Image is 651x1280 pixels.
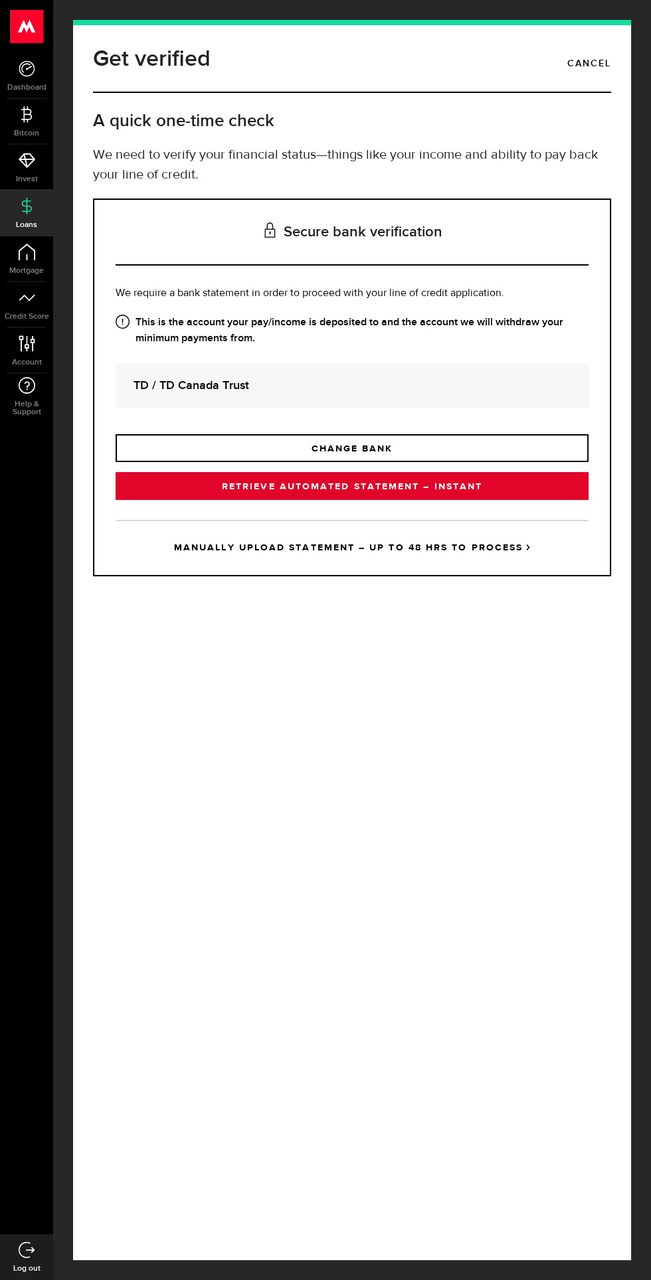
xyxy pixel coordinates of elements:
span: We require a bank statement in order to proceed with your line of credit application. [116,288,504,299]
a: Cancel [567,52,611,75]
h2: A quick one-time check [93,110,611,132]
p: We need to verify your financial status—things like your income and ability to pay back your line... [93,145,611,185]
a: CHANGE BANK [116,434,589,462]
a: RETRIEVE AUTOMATED STATEMENT – INSTANT [116,472,589,500]
strong: TD / TD Canada Trust [134,376,571,394]
h1: Get verified [93,42,211,76]
strong: This is the account your pay/income is deposited to and the account we will withdraw your minimum... [116,315,589,347]
h3: Secure bank verification [116,200,589,266]
button: Open LiveChat chat widget [11,5,50,45]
